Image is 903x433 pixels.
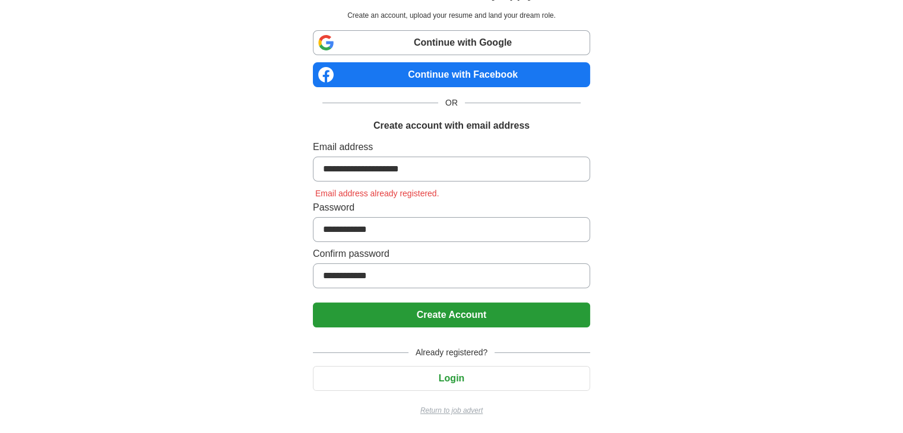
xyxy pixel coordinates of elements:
[438,97,465,109] span: OR
[313,189,442,198] span: Email address already registered.
[408,346,495,359] span: Already registered?
[373,119,530,133] h1: Create account with email address
[313,30,590,55] a: Continue with Google
[313,366,590,391] button: Login
[313,303,590,327] button: Create Account
[313,247,590,261] label: Confirm password
[313,140,590,154] label: Email address
[313,200,590,215] label: Password
[313,62,590,87] a: Continue with Facebook
[313,405,590,416] a: Return to job advert
[315,10,588,21] p: Create an account, upload your resume and land your dream role.
[313,373,590,383] a: Login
